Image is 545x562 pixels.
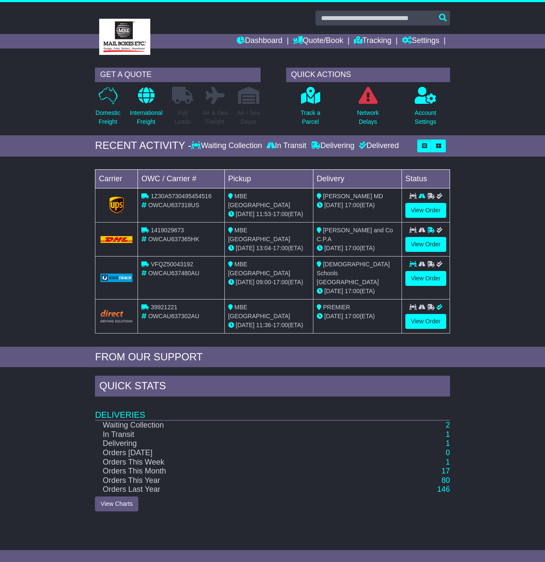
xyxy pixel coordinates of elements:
[228,261,290,277] span: MBE [GEOGRAPHIC_DATA]
[203,108,228,126] p: Air & Sea Freight
[313,169,402,188] td: Delivery
[345,245,360,251] span: 17:00
[273,322,288,328] span: 17:00
[228,278,310,287] div: - (ETA)
[151,227,184,234] span: 1419029673
[442,476,450,485] a: 80
[228,304,290,320] span: MBE [GEOGRAPHIC_DATA]
[405,237,446,252] a: View Order
[264,141,309,151] div: In Transit
[172,108,193,126] p: Full Loads
[446,439,450,448] a: 1
[256,322,271,328] span: 11:36
[95,399,450,420] td: Deliveries
[301,108,320,126] p: Track a Parcel
[256,211,271,217] span: 11:53
[324,202,343,208] span: [DATE]
[148,313,199,320] span: OWCAU637302AU
[100,310,132,322] img: Direct.png
[151,304,177,311] span: 39921221
[345,288,360,294] span: 17:00
[345,313,360,320] span: 17:00
[354,34,391,48] a: Tracking
[228,193,290,208] span: MBE [GEOGRAPHIC_DATA]
[95,485,370,494] td: Orders Last Year
[405,314,446,329] a: View Order
[236,279,255,285] span: [DATE]
[317,312,398,321] div: (ETA)
[324,288,343,294] span: [DATE]
[405,203,446,218] a: View Order
[138,169,224,188] td: OWC / Carrier #
[236,211,255,217] span: [DATE]
[256,245,271,251] span: 13:04
[324,313,343,320] span: [DATE]
[446,421,450,429] a: 2
[151,261,193,268] span: VFQZ50043192
[95,86,120,131] a: DomesticFreight
[286,68,450,82] div: QUICK ACTIONS
[151,193,211,200] span: 1Z30A5730495454516
[293,34,343,48] a: Quote/Book
[273,211,288,217] span: 17:00
[414,86,437,131] a: AccountSettings
[95,420,370,430] td: Waiting Collection
[100,274,132,282] img: GetCarrierServiceLogo
[357,141,399,151] div: Delivered
[95,376,450,399] div: Quick Stats
[317,244,398,253] div: (ETA)
[323,193,383,200] span: [PERSON_NAME] MD
[237,108,260,126] p: Air / Sea Depot
[317,201,398,210] div: (ETA)
[415,108,436,126] p: Account Settings
[446,448,450,457] a: 0
[228,244,310,253] div: - (ETA)
[446,458,450,466] a: 1
[345,202,360,208] span: 17:00
[356,86,379,131] a: NetworkDelays
[317,227,393,242] span: [PERSON_NAME] and Co C.P.A
[446,430,450,439] a: 1
[95,458,370,467] td: Orders This Week
[405,271,446,286] a: View Order
[95,476,370,485] td: Orders This Year
[273,245,288,251] span: 17:00
[317,261,390,285] span: [DEMOGRAPHIC_DATA] Schools [GEOGRAPHIC_DATA]
[191,141,264,151] div: Waiting Collection
[236,322,255,328] span: [DATE]
[273,279,288,285] span: 17:00
[402,169,450,188] td: Status
[256,279,271,285] span: 09:00
[309,141,357,151] div: Delivering
[100,236,132,243] img: DHL.png
[95,68,260,82] div: GET A QUOTE
[130,108,163,126] p: International Freight
[109,197,124,214] img: GetCarrierServiceLogo
[95,496,138,511] a: View Charts
[236,245,255,251] span: [DATE]
[324,245,343,251] span: [DATE]
[357,108,379,126] p: Network Delays
[317,287,398,296] div: (ETA)
[228,321,310,330] div: - (ETA)
[323,304,350,311] span: PREMIER
[228,210,310,219] div: - (ETA)
[148,202,199,208] span: OWCAU637318US
[95,439,370,448] td: Delivering
[95,467,370,476] td: Orders This Month
[95,169,138,188] td: Carrier
[148,270,199,277] span: OWCAU637480AU
[95,108,120,126] p: Domestic Freight
[148,236,199,242] span: OWCAU637365HK
[95,430,370,439] td: In Transit
[95,351,450,363] div: FROM OUR SUPPORT
[129,86,163,131] a: InternationalFreight
[442,467,450,475] a: 17
[402,34,439,48] a: Settings
[228,227,290,242] span: MBE [GEOGRAPHIC_DATA]
[437,485,450,494] a: 146
[224,169,313,188] td: Pickup
[95,448,370,458] td: Orders [DATE]
[237,34,282,48] a: Dashboard
[300,86,321,131] a: Track aParcel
